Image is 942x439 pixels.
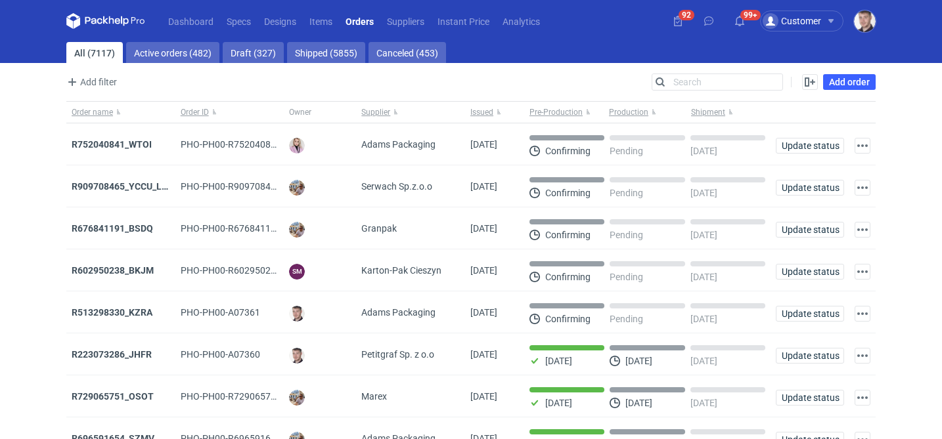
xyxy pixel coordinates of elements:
[690,146,717,156] p: [DATE]
[855,264,870,280] button: Actions
[361,138,436,151] span: Adams Packaging
[545,272,591,282] p: Confirming
[356,207,465,249] div: Granpak
[289,306,305,322] img: Maciej Sikora
[625,356,652,366] p: [DATE]
[690,272,717,282] p: [DATE]
[545,398,572,408] p: [DATE]
[690,398,717,408] p: [DATE]
[356,102,465,123] button: Supplier
[470,181,497,192] span: 10/10/2025
[72,107,113,117] span: Order name
[782,309,838,318] span: Update status
[289,264,305,280] figcaption: SM
[610,146,643,156] p: Pending
[356,123,465,165] div: Adams Packaging
[72,307,152,318] a: R513298330_KZRA
[782,393,838,402] span: Update status
[289,138,305,154] img: Klaudia Wiśniewska
[545,356,572,366] p: [DATE]
[610,230,643,240] p: Pending
[855,390,870,406] button: Actions
[361,390,387,403] span: Marex
[776,180,844,196] button: Update status
[361,107,390,117] span: Supplier
[289,180,305,196] img: Michał Palasek
[431,13,496,29] a: Instant Price
[782,351,838,360] span: Update status
[356,249,465,291] div: Karton-Pak Cieszyn
[776,138,844,154] button: Update status
[181,181,333,192] span: PHO-PH00-R909708465_YCCU_LQIN
[690,356,717,366] p: [DATE]
[667,10,688,31] button: 92
[729,10,750,31] button: 99+
[361,348,434,361] span: Petitgraf Sp. z o.o
[776,306,844,322] button: Update status
[356,291,465,333] div: Adams Packaging
[181,307,260,318] span: PHO-PH00-A07361
[72,391,154,402] a: R729065751_OSOT
[361,180,432,193] span: Serwach Sp.z.o.o
[688,102,771,123] button: Shipment
[289,390,305,406] img: Michał Palasek
[610,272,643,282] p: Pending
[175,102,284,123] button: Order ID
[181,265,310,276] span: PHO-PH00-R602950238_BKJM
[690,314,717,324] p: [DATE]
[776,264,844,280] button: Update status
[625,398,652,408] p: [DATE]
[529,107,583,117] span: Pre-Production
[303,13,339,29] a: Items
[181,391,309,402] span: PHO-PH00-R729065751_OSOT
[782,225,838,234] span: Update status
[545,314,591,324] p: Confirming
[72,265,154,276] a: R602950238_BKJM
[64,74,118,90] button: Add filter
[66,102,175,123] button: Order name
[220,13,258,29] a: Specs
[545,146,591,156] p: Confirming
[609,107,648,117] span: Production
[545,188,591,198] p: Confirming
[855,138,870,154] button: Actions
[855,180,870,196] button: Actions
[470,391,497,402] span: 10/10/2025
[470,349,497,360] span: 10/10/2025
[72,181,177,192] a: R909708465_YCCU_LQIN
[181,107,209,117] span: Order ID
[760,10,854,31] button: Customer
[64,74,117,90] span: Add filter
[470,139,497,150] span: 10/10/2025
[776,222,844,238] button: Update status
[361,264,441,277] span: Karton-Pak Cieszyn
[782,141,838,150] span: Update status
[470,265,497,276] span: 10/10/2025
[855,306,870,322] button: Actions
[181,223,309,234] span: PHO-PH00-R676841191_BSDQ
[524,102,606,123] button: Pre-Production
[776,390,844,406] button: Update status
[690,188,717,198] p: [DATE]
[782,267,838,276] span: Update status
[361,306,436,319] span: Adams Packaging
[72,223,153,234] a: R676841191_BSDQ
[782,183,838,192] span: Update status
[823,74,876,90] a: Add order
[289,107,311,117] span: Owner
[470,223,497,234] span: 10/10/2025
[690,230,717,240] p: [DATE]
[72,139,152,150] a: R752040841_WTOI
[72,349,152,360] a: R223073286_JHFR
[545,230,591,240] p: Confirming
[258,13,303,29] a: Designs
[181,349,260,360] span: PHO-PH00-A07360
[763,13,821,29] div: Customer
[496,13,547,29] a: Analytics
[339,13,380,29] a: Orders
[289,222,305,238] img: Michał Palasek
